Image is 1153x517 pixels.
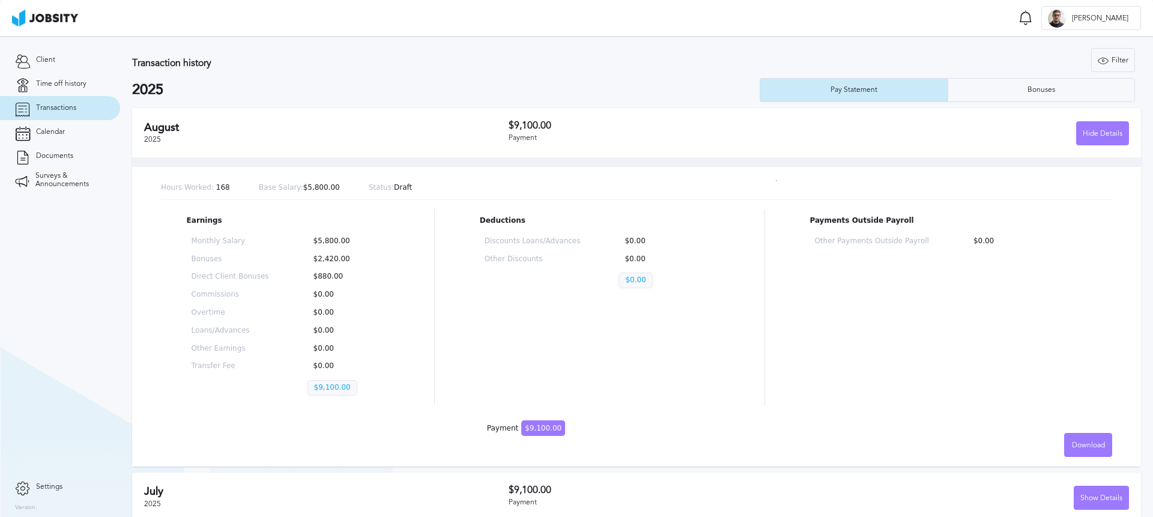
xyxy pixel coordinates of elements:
[307,380,357,396] p: $9,100.00
[521,420,565,436] span: $9,100.00
[619,273,652,288] p: $0.00
[619,237,715,246] p: $0.00
[1072,441,1105,450] span: Download
[192,327,269,335] p: Loans/Advances
[161,183,214,192] span: Hours Worked:
[485,255,581,264] p: Other Discounts
[307,327,385,335] p: $0.00
[480,217,719,225] p: Deductions
[814,237,928,246] p: Other Payments Outside Payroll
[1048,10,1066,28] div: R
[192,237,269,246] p: Monthly Salary
[1092,49,1134,73] div: Filter
[307,362,385,370] p: $0.00
[369,184,413,192] p: Draft
[36,152,73,160] span: Documents
[487,425,565,433] div: Payment
[369,183,394,192] span: Status:
[1064,433,1112,457] button: Download
[1091,48,1135,72] button: Filter
[132,82,760,98] h2: 2025
[967,237,1082,246] p: $0.00
[1074,486,1129,510] button: Show Details
[1021,86,1061,94] div: Bonuses
[509,120,819,131] h3: $9,100.00
[259,184,340,192] p: $5,800.00
[810,217,1086,225] p: Payments Outside Payroll
[509,134,819,142] div: Payment
[132,58,681,68] h3: Transaction history
[144,135,161,144] span: 2025
[144,121,509,134] h2: August
[12,10,78,26] img: ab4bad089aa723f57921c736e9817d99.png
[36,128,65,136] span: Calendar
[15,504,37,512] label: Version:
[948,78,1136,102] button: Bonuses
[144,500,161,508] span: 2025
[1077,122,1128,146] div: Hide Details
[36,104,76,112] span: Transactions
[619,255,715,264] p: $0.00
[760,78,948,102] button: Pay Statement
[485,237,581,246] p: Discounts Loans/Advances
[36,56,55,64] span: Client
[144,485,509,498] h2: July
[307,255,385,264] p: $2,420.00
[1074,486,1128,510] div: Show Details
[192,273,269,281] p: Direct Client Bonuses
[509,498,819,507] div: Payment
[1076,121,1129,145] button: Hide Details
[192,345,269,353] p: Other Earnings
[192,309,269,317] p: Overtime
[259,183,303,192] span: Base Salary:
[307,291,385,299] p: $0.00
[161,184,230,192] p: 168
[307,273,385,281] p: $880.00
[36,80,86,88] span: Time off history
[35,172,105,189] span: Surveys & Announcements
[825,86,883,94] div: Pay Statement
[192,291,269,299] p: Commissions
[36,483,62,491] span: Settings
[192,362,269,370] p: Transfer Fee
[307,237,385,246] p: $5,800.00
[307,309,385,317] p: $0.00
[509,485,819,495] h3: $9,100.00
[187,217,390,225] p: Earnings
[1041,6,1141,30] button: R[PERSON_NAME]
[307,345,385,353] p: $0.00
[1066,14,1134,23] span: [PERSON_NAME]
[192,255,269,264] p: Bonuses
